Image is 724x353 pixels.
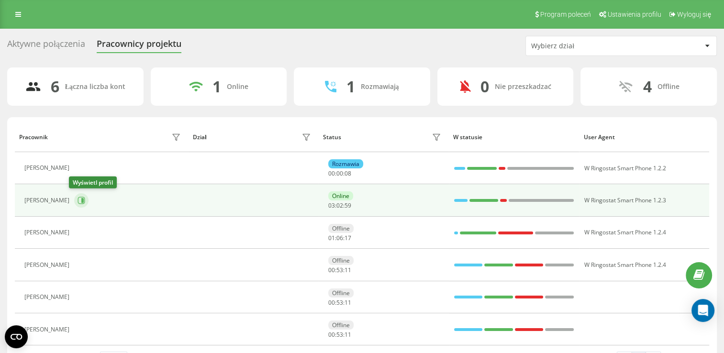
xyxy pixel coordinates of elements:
[193,134,206,141] div: Dział
[24,165,72,171] div: [PERSON_NAME]
[336,201,343,210] span: 02
[24,294,72,300] div: [PERSON_NAME]
[345,331,351,339] span: 11
[691,299,714,322] div: Open Intercom Messenger
[328,202,351,209] div: : :
[584,196,666,204] span: W Ringostat Smart Phone 1.2.3
[643,77,652,96] div: 4
[19,134,48,141] div: Pracownik
[677,11,711,18] span: Wyloguj się
[328,159,363,168] div: Rozmawia
[336,298,343,307] span: 53
[345,234,351,242] span: 17
[608,11,661,18] span: Ustawienia profilu
[657,83,679,91] div: Offline
[583,134,704,141] div: User Agent
[336,169,343,177] span: 00
[51,77,59,96] div: 6
[346,77,355,96] div: 1
[328,331,335,339] span: 00
[336,331,343,339] span: 53
[360,83,399,91] div: Rozmawiają
[69,176,117,188] div: Wyświetl profil
[328,201,335,210] span: 03
[336,234,343,242] span: 06
[328,170,351,177] div: : :
[212,77,221,96] div: 1
[24,262,72,268] div: [PERSON_NAME]
[328,288,354,298] div: Offline
[328,169,335,177] span: 00
[336,266,343,274] span: 53
[328,320,354,330] div: Offline
[480,77,489,96] div: 0
[540,11,591,18] span: Program poleceń
[345,201,351,210] span: 59
[328,191,353,200] div: Online
[5,325,28,348] button: Open CMP widget
[328,299,351,306] div: : :
[531,42,646,50] div: Wybierz dział
[328,298,335,307] span: 00
[24,229,72,236] div: [PERSON_NAME]
[97,39,181,54] div: Pracownicy projektu
[345,298,351,307] span: 11
[24,326,72,333] div: [PERSON_NAME]
[328,224,354,233] div: Offline
[323,134,341,141] div: Status
[328,267,351,274] div: : :
[328,256,354,265] div: Offline
[345,169,351,177] span: 08
[495,83,551,91] div: Nie przeszkadzać
[584,261,666,269] span: W Ringostat Smart Phone 1.2.4
[227,83,248,91] div: Online
[328,234,335,242] span: 01
[328,266,335,274] span: 00
[65,83,125,91] div: Łączna liczba kont
[584,164,666,172] span: W Ringostat Smart Phone 1.2.2
[345,266,351,274] span: 11
[584,228,666,236] span: W Ringostat Smart Phone 1.2.4
[328,235,351,242] div: : :
[7,39,85,54] div: Aktywne połączenia
[453,134,574,141] div: W statusie
[24,197,72,204] div: [PERSON_NAME]
[328,331,351,338] div: : :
